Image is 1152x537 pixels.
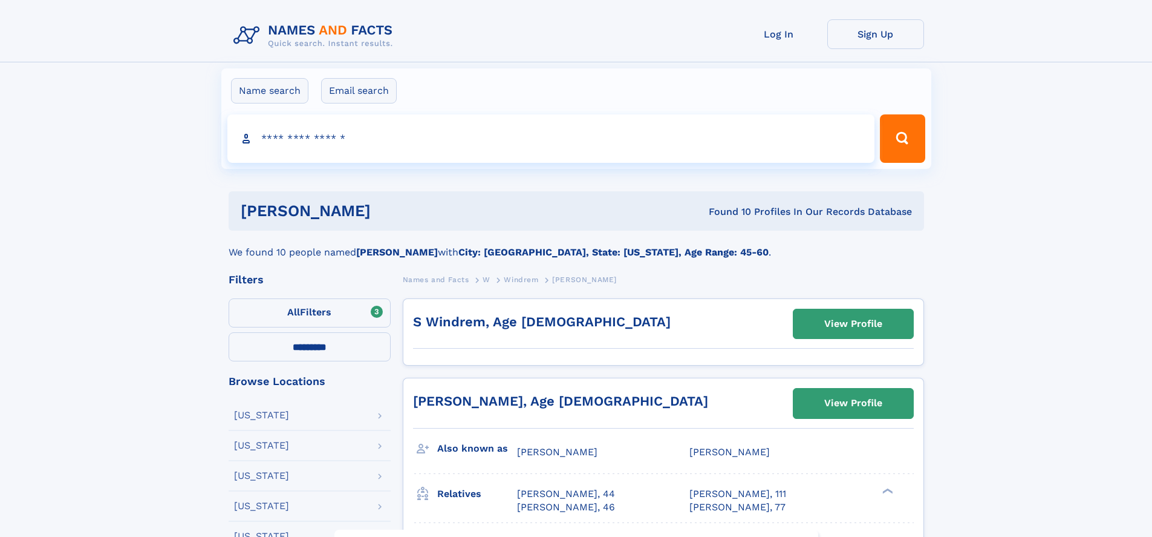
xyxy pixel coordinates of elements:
div: [US_STATE] [234,501,289,511]
a: Sign Up [827,19,924,49]
input: search input [227,114,875,163]
a: [PERSON_NAME], Age [DEMOGRAPHIC_DATA] [413,394,708,409]
a: Windrem [504,272,538,287]
a: [PERSON_NAME], 46 [517,501,615,514]
a: W [483,272,490,287]
a: [PERSON_NAME], 111 [689,487,786,501]
div: Browse Locations [229,376,391,387]
a: [PERSON_NAME], 44 [517,487,615,501]
div: ❯ [879,487,894,495]
span: All [287,306,300,318]
span: [PERSON_NAME] [517,446,597,458]
a: Log In [731,19,827,49]
h3: Also known as [437,438,517,459]
a: View Profile [793,389,913,418]
img: Logo Names and Facts [229,19,403,52]
span: W [483,275,490,284]
a: Names and Facts [403,272,469,287]
b: City: [GEOGRAPHIC_DATA], State: [US_STATE], Age Range: 45-60 [458,246,769,258]
button: Search Button [880,114,925,163]
a: [PERSON_NAME], 77 [689,501,786,514]
span: Windrem [504,275,538,284]
h3: Relatives [437,484,517,504]
div: View Profile [824,389,882,417]
label: Filters [229,298,391,328]
span: [PERSON_NAME] [689,446,770,458]
label: Email search [321,78,397,104]
a: S Windrem, Age [DEMOGRAPHIC_DATA] [413,314,671,329]
div: [US_STATE] [234,471,289,481]
div: [US_STATE] [234,441,289,450]
div: We found 10 people named with . [229,231,924,260]
span: [PERSON_NAME] [552,275,617,284]
div: View Profile [824,310,882,338]
div: Found 10 Profiles In Our Records Database [539,205,912,219]
b: [PERSON_NAME] [356,246,438,258]
a: View Profile [793,309,913,338]
h1: [PERSON_NAME] [241,203,540,219]
div: [US_STATE] [234,410,289,420]
label: Name search [231,78,308,104]
div: Filters [229,274,391,285]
